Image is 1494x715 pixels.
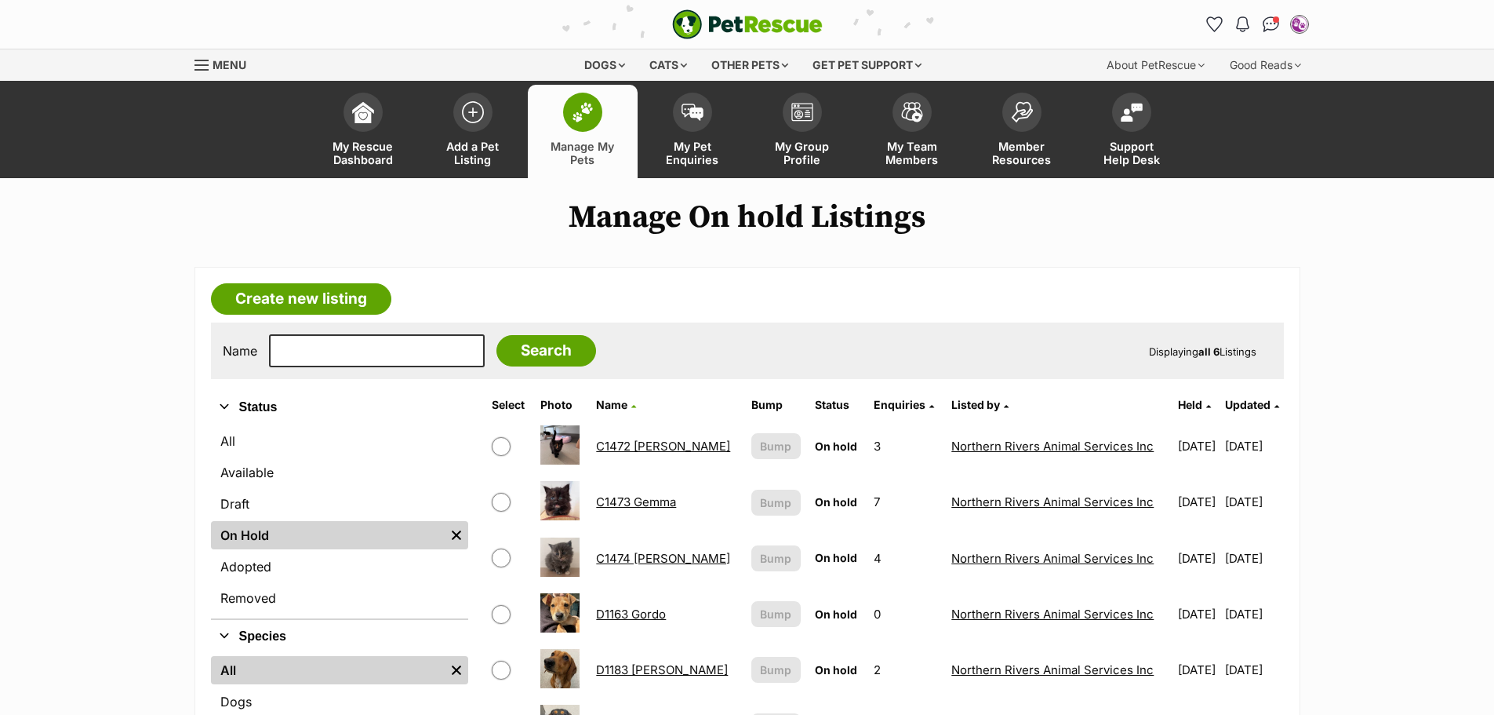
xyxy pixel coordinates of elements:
a: Held [1178,398,1211,411]
a: Member Resources [967,85,1077,178]
button: Bump [751,601,801,627]
a: Adopted [211,553,468,581]
label: Name [223,344,257,358]
td: [DATE] [1172,587,1224,641]
a: PetRescue [672,9,823,39]
th: Select [485,392,533,418]
a: Conversations [1259,12,1284,37]
a: Northern Rivers Animal Services Inc [951,662,1154,677]
button: Notifications [1230,12,1256,37]
img: help-desk-icon-fdf02630f3aa405de69fd3d07c3f3aa587a6932b1a1747fa1d2bba05be0121f9.svg [1121,103,1143,122]
a: C1473 Gemma [596,494,676,509]
img: team-members-icon-5396bd8760b3fe7c0b43da4ab00e1e3bb1a5d9ba89233759b79545d2d3fc5d0d.svg [901,102,923,122]
a: Add a Pet Listing [418,85,528,178]
img: logo-e224e6f780fb5917bec1dbf3a21bbac754714ae5b6737aabdf751b685950b380.svg [672,9,823,39]
a: Northern Rivers Animal Services Inc [951,551,1154,566]
button: Bump [751,657,801,683]
td: [DATE] [1225,531,1281,585]
th: Status [809,392,866,418]
span: Updated [1225,398,1270,411]
img: add-pet-listing-icon-0afa8454b4691262ce3f59096e99ab1cd57d4a30225e0717b998d2c9b9846f56.svg [462,101,484,123]
a: Updated [1225,398,1279,411]
span: My Group Profile [767,140,838,166]
td: [DATE] [1225,419,1281,473]
a: Remove filter [445,656,468,684]
span: Listed by [951,398,1000,411]
button: Status [211,397,468,418]
span: Add a Pet Listing [438,140,508,166]
a: On Hold [211,521,445,549]
td: [DATE] [1172,419,1224,473]
a: C1472 [PERSON_NAME] [596,439,730,454]
td: 3 [867,419,943,473]
a: Menu [194,49,257,78]
span: Bump [760,606,791,622]
div: About PetRescue [1096,49,1216,81]
a: Available [211,458,468,487]
img: notifications-46538b983faf8c2785f20acdc204bb7945ddae34d4c08c2a6579f10ce5e182be.svg [1236,16,1249,32]
span: Bump [760,494,791,511]
a: Listed by [951,398,1009,411]
div: Other pets [700,49,799,81]
td: [DATE] [1172,643,1224,697]
a: Name [596,398,636,411]
a: Enquiries [874,398,934,411]
ul: Account quick links [1202,12,1312,37]
a: Create new listing [211,283,391,315]
span: My Pet Enquiries [657,140,728,166]
div: Good Reads [1219,49,1312,81]
span: On hold [815,495,857,509]
td: 0 [867,587,943,641]
a: All [211,656,445,684]
button: Bump [751,490,801,516]
a: All [211,427,468,455]
button: Bump [751,545,801,571]
span: My Rescue Dashboard [328,140,398,166]
span: On hold [815,663,857,677]
td: 7 [867,475,943,529]
td: 2 [867,643,943,697]
span: On hold [815,551,857,564]
a: Draft [211,490,468,518]
td: [DATE] [1172,531,1224,585]
span: Member Resources [987,140,1057,166]
a: My Pet Enquiries [638,85,747,178]
span: Support Help Desk [1096,140,1167,166]
img: Northern Rivers Animal Services Inc profile pic [1292,16,1307,32]
button: My account [1287,12,1312,37]
img: pet-enquiries-icon-7e3ad2cf08bfb03b45e93fb7055b45f3efa6380592205ae92323e6603595dc1f.svg [682,104,703,121]
strong: all 6 [1198,345,1220,358]
div: Cats [638,49,698,81]
span: On hold [815,440,857,453]
td: [DATE] [1225,643,1281,697]
a: Manage My Pets [528,85,638,178]
span: Bump [760,550,791,567]
td: [DATE] [1225,587,1281,641]
a: Northern Rivers Animal Services Inc [951,494,1154,509]
a: Removed [211,584,468,612]
span: Bump [760,438,791,454]
div: Dogs [573,49,636,81]
td: 4 [867,531,943,585]
a: Support Help Desk [1077,85,1187,178]
img: member-resources-icon-8e73f808a243e03378d46382f2149f9095a855e16c252ad45f914b54edf8863c.svg [1011,101,1033,122]
a: My Rescue Dashboard [308,85,418,178]
a: D1163 Gordo [596,607,666,622]
input: Search [496,335,596,367]
div: Get pet support [802,49,932,81]
img: dashboard-icon-eb2f2d2d3e046f16d808141f083e7271f6b2e854fb5c12c21221c1fb7104beca.svg [352,101,374,123]
span: Menu [213,58,246,71]
span: Bump [760,662,791,678]
span: Name [596,398,627,411]
span: My Team Members [877,140,947,166]
th: Bump [745,392,807,418]
span: Manage My Pets [547,140,618,166]
button: Species [211,626,468,647]
a: My Group Profile [747,85,857,178]
img: chat-41dd97257d64d25036548639549fe6c8038ab92f7586957e7f3b1b290dea8141.svg [1263,16,1279,32]
button: Bump [751,433,801,459]
a: C1474 [PERSON_NAME] [596,551,730,566]
td: [DATE] [1172,475,1224,529]
span: translation missing: en.admin.listings.index.attributes.enquiries [874,398,925,411]
img: group-profile-icon-3fa3cf56718a62981997c0bc7e787c4b2cf8bcc04b72c1350f741eb67cf2f40e.svg [791,103,813,122]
